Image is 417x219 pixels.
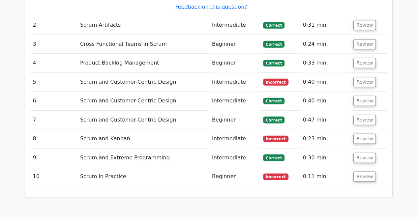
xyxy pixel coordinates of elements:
td: 0:23 min. [300,129,351,148]
button: Review [353,96,376,106]
span: Correct [263,117,284,123]
td: Cross Functional Teams in Scrum [77,35,209,54]
td: 10 [30,167,77,186]
td: Scrum and Customer-Centric Design [77,92,209,110]
td: Beginner [209,167,260,186]
td: 3 [30,35,77,54]
button: Review [353,134,376,144]
td: Scrum and Kanban [77,129,209,148]
td: Intermediate [209,73,260,92]
td: 7 [30,111,77,129]
td: 0:11 min. [300,167,351,186]
td: 4 [30,54,77,72]
td: 2 [30,16,77,35]
span: Correct [263,41,284,47]
td: Intermediate [209,149,260,167]
span: Incorrect [263,136,288,142]
td: 0:31 min. [300,16,351,35]
td: 0:47 min. [300,111,351,129]
button: Review [353,77,376,87]
span: Correct [263,154,284,161]
td: Scrum in Practice [77,167,209,186]
span: Correct [263,98,284,104]
td: Scrum and Extreme Programming [77,149,209,167]
button: Review [353,20,376,30]
td: Beginner [209,35,260,54]
span: Incorrect [263,174,288,180]
td: 0:40 min. [300,73,351,92]
td: Product Backlog Management [77,54,209,72]
td: Beginner [209,111,260,129]
td: Scrum and Customer-Centric Design [77,111,209,129]
button: Review [353,58,376,68]
td: Scrum Artifacts [77,16,209,35]
button: Review [353,172,376,182]
span: Incorrect [263,79,288,85]
button: Review [353,153,376,163]
td: Intermediate [209,16,260,35]
button: Review [353,115,376,125]
a: Feedback on this question? [175,4,247,10]
td: 8 [30,129,77,148]
td: 9 [30,149,77,167]
td: Intermediate [209,92,260,110]
td: 6 [30,92,77,110]
button: Review [353,39,376,49]
td: 0:24 min. [300,35,351,54]
td: 0:33 min. [300,54,351,72]
td: 0:40 min. [300,92,351,110]
td: Beginner [209,54,260,72]
td: Intermediate [209,129,260,148]
td: 0:30 min. [300,149,351,167]
td: Scrum and Customer-Centric Design [77,73,209,92]
span: Correct [263,60,284,67]
td: 5 [30,73,77,92]
span: Correct [263,22,284,29]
